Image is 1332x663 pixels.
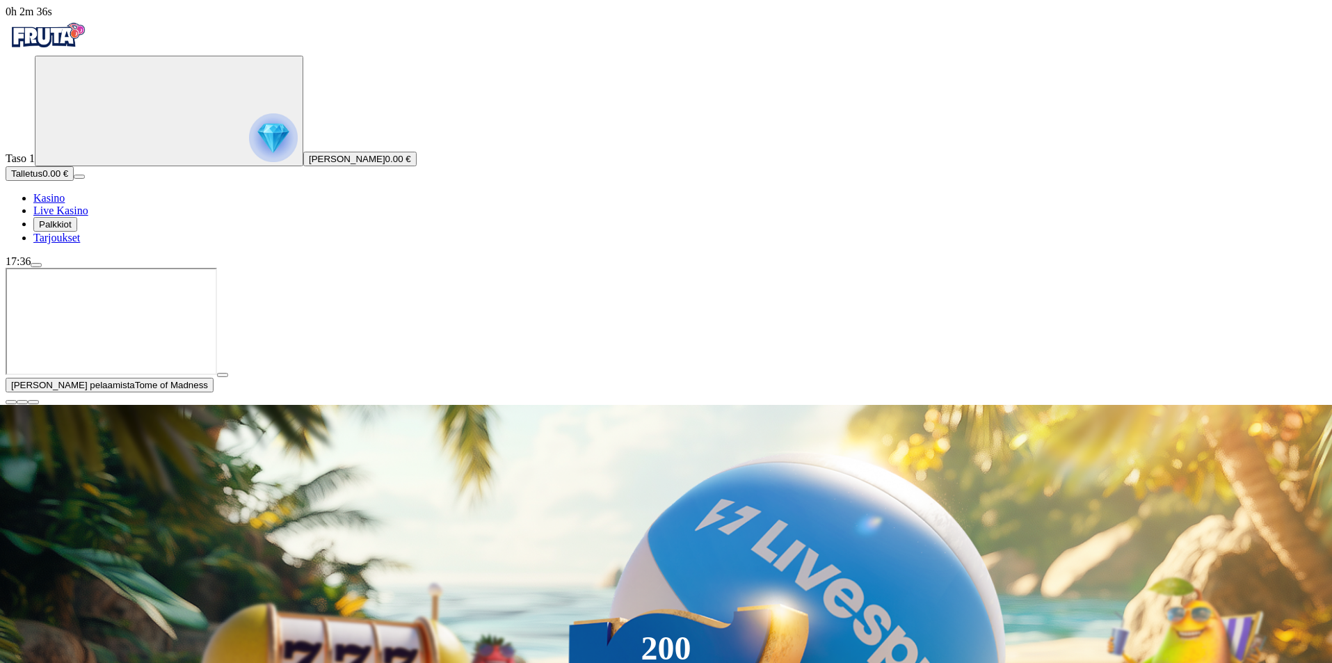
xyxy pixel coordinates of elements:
span: 17:36 [6,255,31,267]
a: diamond iconKasino [33,192,65,204]
span: Live Kasino [33,205,88,216]
span: 0.00 € [385,154,411,164]
a: gift-inverted iconTarjoukset [33,232,80,243]
span: Kasino [33,192,65,204]
div: 200 [641,640,691,657]
span: Tarjoukset [33,232,80,243]
button: fullscreen icon [28,400,39,404]
button: chevron-down icon [17,400,28,404]
span: Palkkiot [39,219,72,230]
span: user session time [6,6,52,17]
button: Talletusplus icon0.00 € [6,166,74,181]
button: [PERSON_NAME] pelaamistaTome of Madness [6,378,214,392]
button: reward iconPalkkiot [33,217,77,232]
span: Taso 1 [6,152,35,164]
a: Fruta [6,43,89,55]
span: Tome of Madness [135,380,208,390]
span: Talletus [11,168,42,179]
button: menu [74,175,85,179]
button: [PERSON_NAME]0.00 € [303,152,417,166]
a: poker-chip iconLive Kasino [33,205,88,216]
span: [PERSON_NAME] pelaamista [11,380,135,390]
button: reward progress [35,56,303,166]
button: play icon [217,373,228,377]
button: close icon [6,400,17,404]
button: menu [31,263,42,267]
iframe: Tome of Madness [6,268,217,375]
span: [PERSON_NAME] [309,154,385,164]
nav: Primary [6,18,1326,244]
img: reward progress [249,113,298,162]
span: 0.00 € [42,168,68,179]
img: Fruta [6,18,89,53]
